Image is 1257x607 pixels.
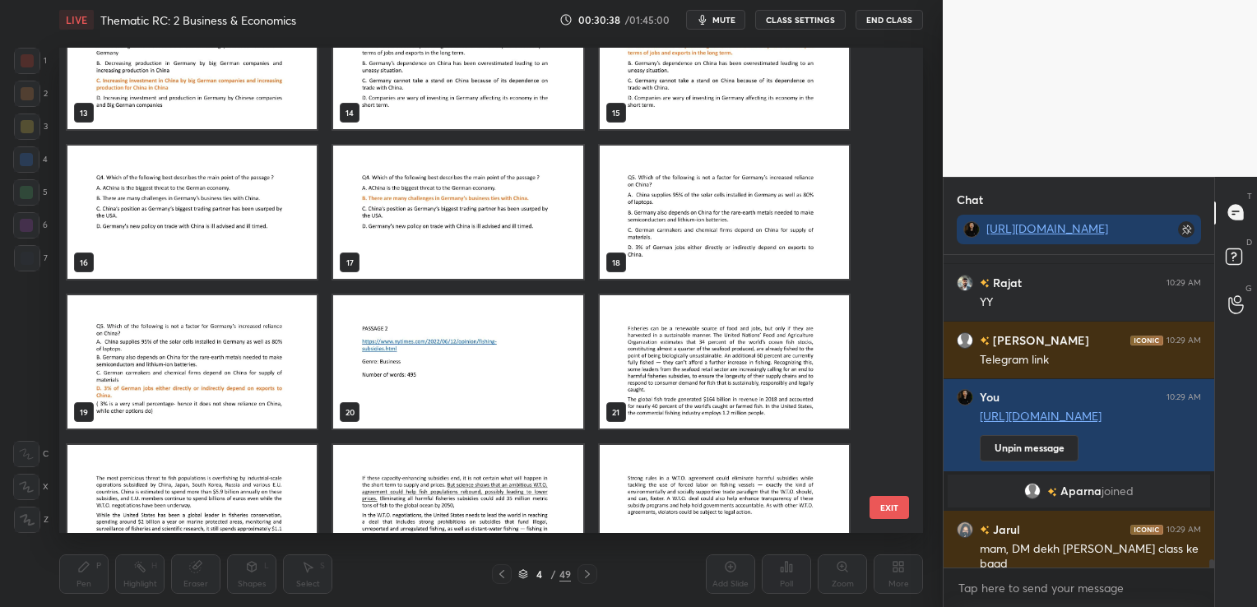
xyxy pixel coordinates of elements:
div: 10:29 AM [1167,524,1201,534]
img: 9e24b94aef5d423da2dc226449c24655.jpg [957,389,973,405]
button: EXIT [870,496,909,519]
img: 175987758645CGPH.pdf [600,295,849,429]
h4: Thematic RC: 2 Business & Economics [100,12,296,28]
div: YY [980,294,1201,311]
img: 249ad4944341409e95becd534d23d18d.jpg [957,521,973,537]
p: Chat [944,178,996,221]
div: 1 [14,48,47,74]
button: End Class [856,10,923,30]
button: CLASS SETTINGS [755,10,846,30]
img: no-rating-badge.077c3623.svg [1047,487,1057,496]
h6: You [980,390,1000,405]
img: no-rating-badge.077c3623.svg [980,336,990,345]
div: 49 [559,567,571,582]
button: Unpin message [980,435,1078,461]
div: 7 [14,245,48,271]
img: 9e24b94aef5d423da2dc226449c24655.jpg [963,221,980,238]
img: 175987758645CGPH.pdf [333,146,582,279]
p: G [1245,282,1252,294]
img: 175987758645CGPH.pdf [600,146,849,279]
button: mute [686,10,745,30]
a: [URL][DOMAIN_NAME] [986,220,1108,236]
img: default.png [957,331,973,348]
img: 175987758645CGPH.pdf [67,146,317,279]
div: C [13,441,49,467]
div: 2 [14,81,48,107]
a: [URL][DOMAIN_NAME] [980,408,1102,424]
img: default.png [1024,483,1041,499]
h6: [PERSON_NAME] [990,331,1089,349]
div: 10:29 AM [1167,392,1201,402]
div: 4 [13,146,48,173]
div: Telegram link [980,352,1201,368]
div: 10:29 AM [1167,335,1201,345]
div: grid [944,255,1214,568]
h6: Rajat [990,274,1022,291]
div: 5 [13,179,48,206]
div: LIVE [59,10,94,30]
img: iconic-dark.1390631f.png [1130,524,1163,534]
img: 175987758645CGPH.pdf [333,445,582,578]
h6: Jarul [990,521,1020,538]
img: iconic-dark.1390631f.png [1130,335,1163,345]
img: no-rating-badge.077c3623.svg [980,526,990,535]
div: 3 [14,114,48,140]
div: 4 [531,569,548,579]
span: joined [1102,484,1134,498]
span: Aparna [1060,484,1102,498]
div: / [551,569,556,579]
p: T [1247,190,1252,202]
img: d9d7d95a91b94c6db32cbbf7986087f2.jpg [957,274,973,290]
img: no-rating-badge.077c3623.svg [980,279,990,288]
div: Z [14,507,49,533]
img: 175987758645CGPH.pdf [67,445,317,578]
div: 10:29 AM [1167,277,1201,287]
img: 175987758645CGPH.pdf [600,445,849,578]
p: D [1246,236,1252,248]
div: X [13,474,49,500]
div: mam, DM dekh [PERSON_NAME] class ke baad [980,541,1201,572]
img: 175987758645CGPH.pdf [67,295,317,429]
div: grid [59,48,894,534]
img: 175987758645CGPH.pdf [333,295,582,429]
span: mute [712,14,735,25]
div: 6 [13,212,48,239]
